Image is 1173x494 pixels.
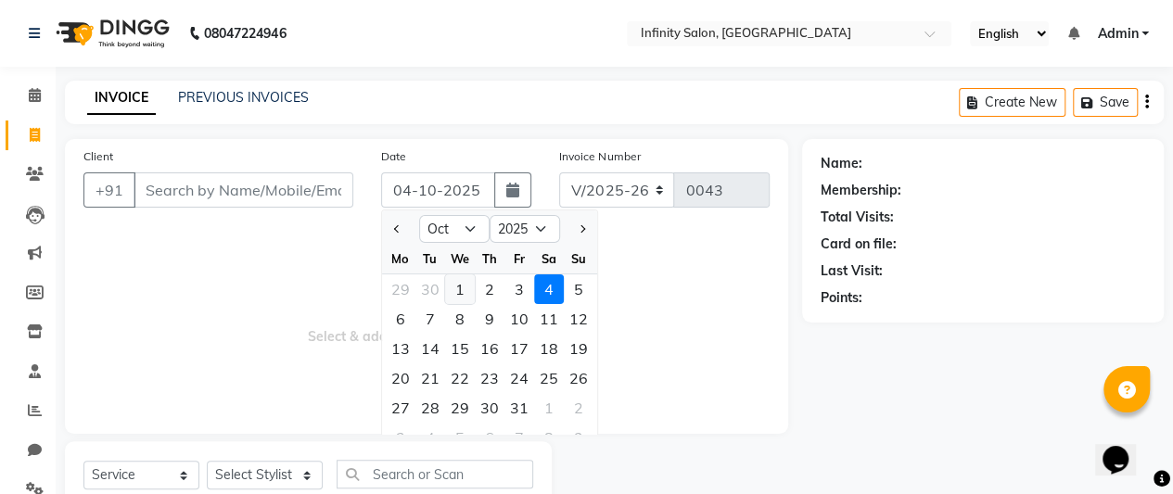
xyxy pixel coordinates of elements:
[534,244,564,273] div: Sa
[47,7,174,59] img: logo
[821,261,883,281] div: Last Visit:
[178,89,309,106] a: PREVIOUS INVOICES
[134,172,353,208] input: Search by Name/Mobile/Email/Code
[534,393,564,423] div: Saturday, November 1, 2025
[490,215,560,243] select: Select year
[534,334,564,363] div: 18
[821,154,862,173] div: Name:
[574,214,590,244] button: Next month
[83,230,770,415] span: Select & add items from the list below
[475,334,504,363] div: 16
[475,274,504,304] div: 2
[386,274,415,304] div: Monday, September 29, 2025
[415,304,445,334] div: Tuesday, October 7, 2025
[445,304,475,334] div: 8
[204,7,286,59] b: 08047224946
[445,304,475,334] div: Wednesday, October 8, 2025
[386,423,415,452] div: Monday, November 3, 2025
[504,363,534,393] div: Friday, October 24, 2025
[415,423,445,452] div: 4
[415,363,445,393] div: Tuesday, October 21, 2025
[504,274,534,304] div: 3
[415,244,445,273] div: Tu
[534,423,564,452] div: 8
[534,274,564,304] div: Saturday, October 4, 2025
[475,304,504,334] div: Thursday, October 9, 2025
[445,423,475,452] div: 5
[83,148,113,165] label: Client
[504,274,534,304] div: Friday, October 3, 2025
[475,304,504,334] div: 9
[445,423,475,452] div: Wednesday, November 5, 2025
[1095,420,1154,475] iframe: chat widget
[564,393,593,423] div: Sunday, November 2, 2025
[821,208,894,227] div: Total Visits:
[445,393,475,423] div: Wednesday, October 29, 2025
[475,334,504,363] div: Thursday, October 16, 2025
[445,274,475,304] div: 1
[386,423,415,452] div: 3
[475,423,504,452] div: Thursday, November 6, 2025
[821,234,897,254] div: Card on file:
[534,393,564,423] div: 1
[415,274,445,304] div: Tuesday, September 30, 2025
[386,363,415,393] div: Monday, October 20, 2025
[504,423,534,452] div: 7
[564,363,593,393] div: Sunday, October 26, 2025
[415,423,445,452] div: Tuesday, November 4, 2025
[381,148,406,165] label: Date
[564,393,593,423] div: 2
[564,363,593,393] div: 26
[1073,88,1138,117] button: Save
[83,172,135,208] button: +91
[534,274,564,304] div: 4
[415,334,445,363] div: Tuesday, October 14, 2025
[415,393,445,423] div: Tuesday, October 28, 2025
[564,274,593,304] div: 5
[475,423,504,452] div: 6
[87,82,156,115] a: INVOICE
[504,423,534,452] div: Friday, November 7, 2025
[504,334,534,363] div: 17
[504,244,534,273] div: Fr
[534,304,564,334] div: Saturday, October 11, 2025
[445,334,475,363] div: Wednesday, October 15, 2025
[534,423,564,452] div: Saturday, November 8, 2025
[415,304,445,334] div: 7
[534,363,564,393] div: 25
[386,274,415,304] div: 29
[386,393,415,423] div: 27
[564,423,593,452] div: 9
[337,460,533,488] input: Search or Scan
[386,393,415,423] div: Monday, October 27, 2025
[475,393,504,423] div: Thursday, October 30, 2025
[534,363,564,393] div: Saturday, October 25, 2025
[386,363,415,393] div: 20
[564,334,593,363] div: Sunday, October 19, 2025
[564,304,593,334] div: 12
[564,334,593,363] div: 19
[504,363,534,393] div: 24
[534,304,564,334] div: 11
[564,304,593,334] div: Sunday, October 12, 2025
[445,274,475,304] div: Wednesday, October 1, 2025
[419,215,490,243] select: Select month
[504,304,534,334] div: 10
[959,88,1065,117] button: Create New
[386,304,415,334] div: Monday, October 6, 2025
[821,288,862,308] div: Points:
[475,363,504,393] div: Thursday, October 23, 2025
[445,393,475,423] div: 29
[415,274,445,304] div: 30
[445,334,475,363] div: 15
[504,393,534,423] div: Friday, October 31, 2025
[504,393,534,423] div: 31
[445,244,475,273] div: We
[389,214,405,244] button: Previous month
[386,244,415,273] div: Mo
[475,393,504,423] div: 30
[475,274,504,304] div: Thursday, October 2, 2025
[821,181,901,200] div: Membership:
[415,334,445,363] div: 14
[1097,24,1138,44] span: Admin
